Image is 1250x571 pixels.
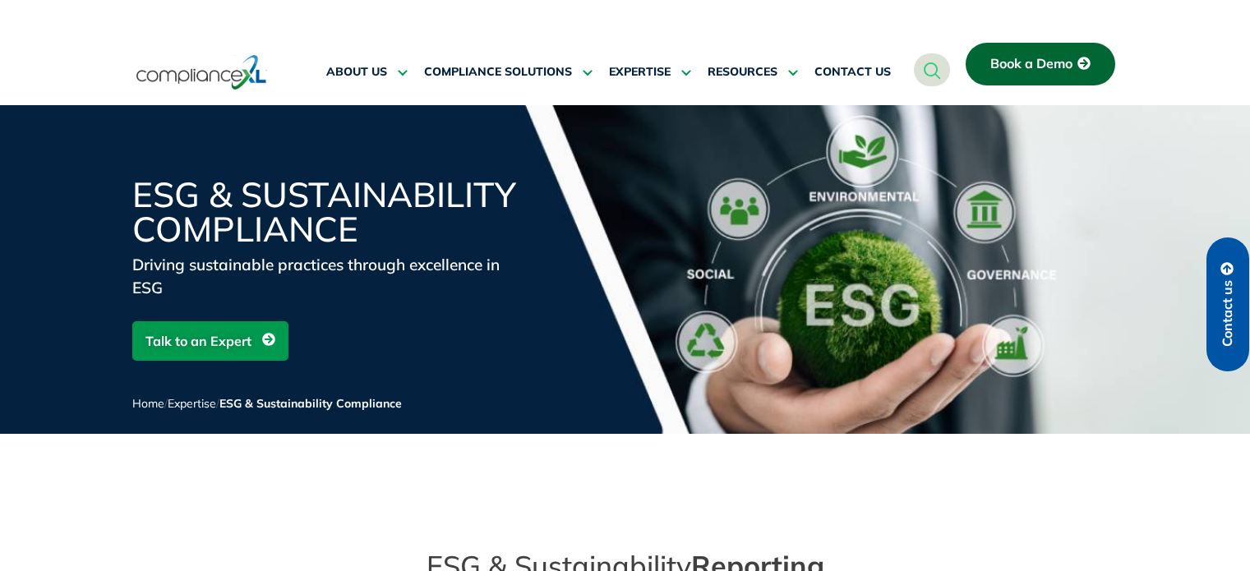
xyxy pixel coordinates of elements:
a: Contact us [1206,237,1249,371]
span: CONTACT US [814,65,891,80]
a: RESOURCES [708,53,798,92]
a: ABOUT US [326,53,408,92]
a: Talk to an Expert [132,321,288,361]
a: COMPLIANCE SOLUTIONS [424,53,593,92]
span: Talk to an Expert [145,325,251,357]
span: Book a Demo [990,57,1072,71]
span: Contact us [1220,280,1235,347]
a: Book a Demo [966,43,1115,85]
a: CONTACT US [814,53,891,92]
span: RESOURCES [708,65,777,80]
a: navsearch-button [914,53,950,86]
a: Home [132,396,164,411]
span: COMPLIANCE SOLUTIONS [424,65,572,80]
span: ABOUT US [326,65,387,80]
span: ESG & Sustainability Compliance [219,396,402,411]
span: EXPERTISE [609,65,671,80]
div: Driving sustainable practices through excellence in ESG [132,253,527,299]
span: / / [132,396,402,411]
img: logo-one.svg [136,53,267,91]
h1: ESG & Sustainability Compliance [132,177,527,246]
a: Expertise [168,396,216,411]
a: EXPERTISE [609,53,691,92]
